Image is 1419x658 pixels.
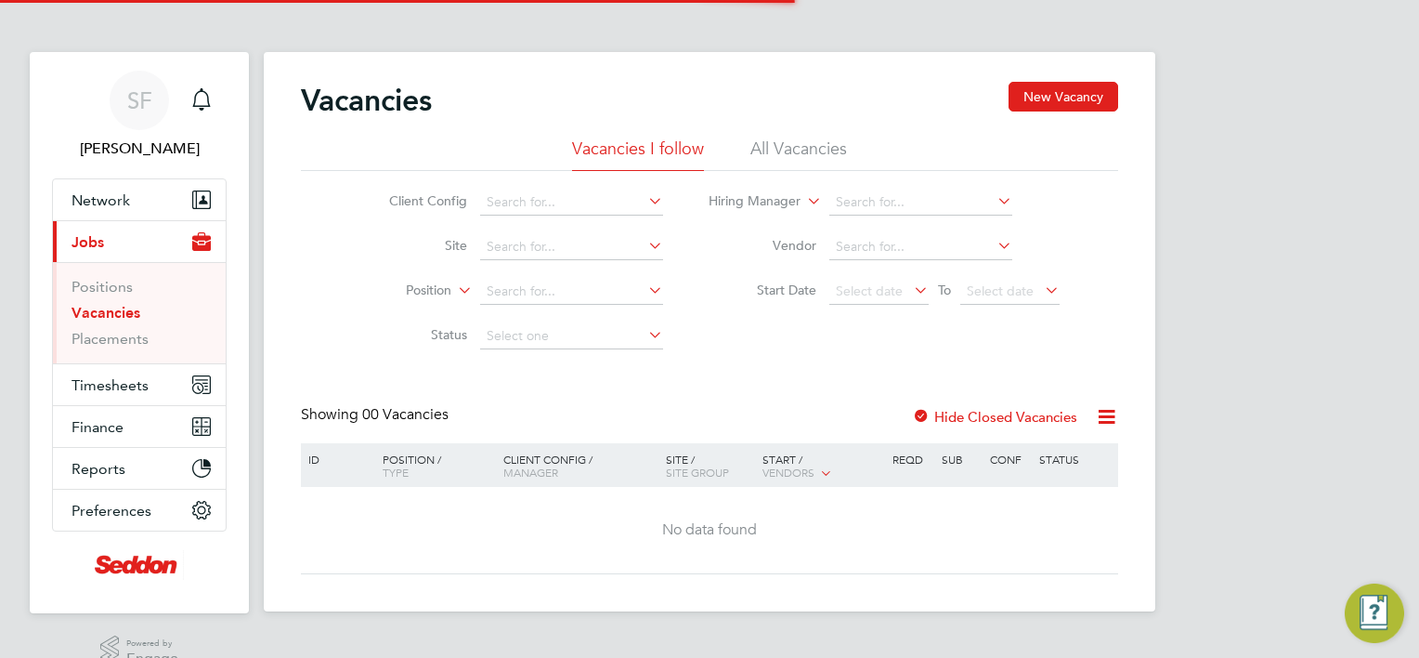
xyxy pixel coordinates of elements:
[499,443,661,488] div: Client Config /
[53,406,226,447] button: Finance
[480,190,663,216] input: Search for...
[480,279,663,305] input: Search for...
[126,636,178,651] span: Powered by
[480,234,663,260] input: Search for...
[888,443,936,475] div: Reqd
[72,278,133,296] a: Positions
[369,443,499,488] div: Position /
[1035,443,1115,475] div: Status
[932,278,957,302] span: To
[72,191,130,209] span: Network
[30,52,249,613] nav: Main navigation
[694,192,801,211] label: Hiring Manager
[758,443,888,490] div: Start /
[53,179,226,220] button: Network
[53,490,226,531] button: Preferences
[304,443,369,475] div: ID
[52,138,227,160] span: Stephen Foster
[967,283,1034,299] span: Select date
[1345,584,1404,643] button: Engage Resource Center
[836,283,903,299] span: Select date
[750,138,847,171] li: All Vacancies
[53,262,226,363] div: Jobs
[480,323,663,349] input: Select one
[53,221,226,262] button: Jobs
[762,465,814,480] span: Vendors
[72,330,149,348] a: Placements
[360,192,467,209] label: Client Config
[362,405,449,424] span: 00 Vacancies
[360,326,467,343] label: Status
[127,88,152,112] span: SF
[503,465,558,480] span: Manager
[95,550,184,580] img: seddonconstruction-logo-retina.png
[383,465,409,480] span: Type
[572,138,704,171] li: Vacancies I follow
[709,237,816,254] label: Vendor
[72,460,125,478] span: Reports
[53,448,226,489] button: Reports
[666,465,729,480] span: Site Group
[301,82,432,119] h2: Vacancies
[301,405,452,425] div: Showing
[709,282,816,298] label: Start Date
[72,418,124,436] span: Finance
[52,550,227,580] a: Go to home page
[72,304,140,322] a: Vacancies
[345,282,451,300] label: Position
[985,443,1034,475] div: Conf
[52,71,227,160] a: SF[PERSON_NAME]
[72,502,151,520] span: Preferences
[829,190,1012,216] input: Search for...
[72,376,149,394] span: Timesheets
[1009,82,1118,112] button: New Vacancy
[304,520,1115,540] div: No data found
[661,443,759,488] div: Site /
[829,234,1012,260] input: Search for...
[53,364,226,405] button: Timesheets
[72,233,104,251] span: Jobs
[937,443,985,475] div: Sub
[912,408,1077,426] label: Hide Closed Vacancies
[360,237,467,254] label: Site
